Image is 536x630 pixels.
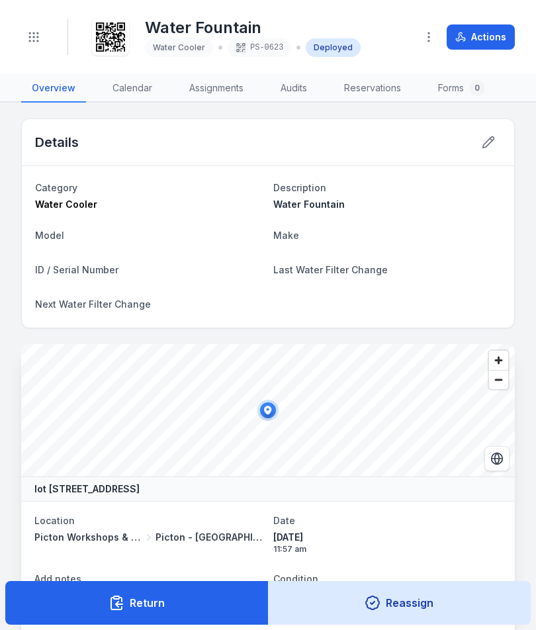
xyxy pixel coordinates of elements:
h1: Water Fountain [145,17,361,38]
span: Condition [273,573,318,584]
span: Model [35,230,64,241]
a: Overview [21,75,86,103]
time: 19/9/2025, 11:57:27 am [273,531,502,555]
span: Water Cooler [153,42,205,52]
span: Picton Workshops & Bays [34,531,142,544]
a: Calendar [102,75,163,103]
button: Switch to Satellite View [484,446,510,471]
div: Deployed [306,38,361,57]
div: PS-0623 [228,38,291,57]
span: 11:57 am [273,544,502,555]
a: Forms0 [427,75,496,103]
span: Make [273,230,299,241]
a: Picton Workshops & BaysPicton - [GEOGRAPHIC_DATA] [34,531,263,544]
canvas: Map [21,344,515,476]
span: Location [34,515,75,526]
span: Last Water Filter Change [273,264,388,275]
span: Category [35,182,77,193]
a: Audits [270,75,318,103]
button: Reassign [268,581,531,625]
button: Zoom in [489,351,508,370]
button: Zoom out [489,370,508,389]
span: Add notes [34,573,81,584]
h2: Details [35,133,79,152]
span: [DATE] [273,531,502,544]
strong: lot [STREET_ADDRESS] [34,482,140,496]
span: Date [273,515,295,526]
span: Water Fountain [273,199,345,210]
button: Actions [447,24,515,50]
button: Toggle navigation [21,24,46,50]
button: Return [5,581,269,625]
span: Next Water Filter Change [35,298,151,310]
div: 0 [469,80,485,96]
a: Assignments [179,75,254,103]
span: ID / Serial Number [35,264,118,275]
span: Description [273,182,326,193]
span: Picton - [GEOGRAPHIC_DATA] [156,531,263,544]
a: Reservations [334,75,412,103]
span: Water Cooler [35,199,97,210]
